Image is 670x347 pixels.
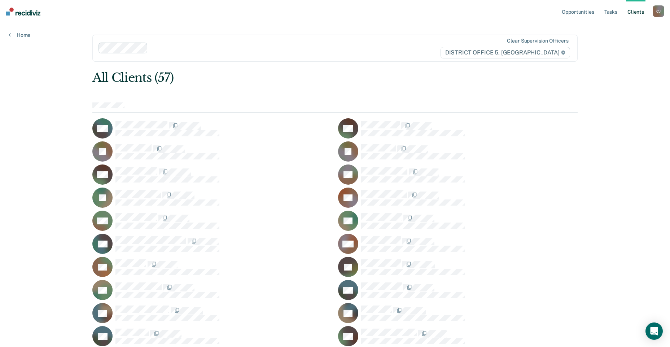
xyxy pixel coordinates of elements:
div: C J [653,5,664,17]
button: CJ [653,5,664,17]
div: Clear supervision officers [507,38,568,44]
div: Open Intercom Messenger [645,322,663,340]
img: Recidiviz [6,8,40,16]
div: All Clients (57) [92,70,481,85]
span: DISTRICT OFFICE 5, [GEOGRAPHIC_DATA] [441,47,570,58]
a: Home [9,32,30,38]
